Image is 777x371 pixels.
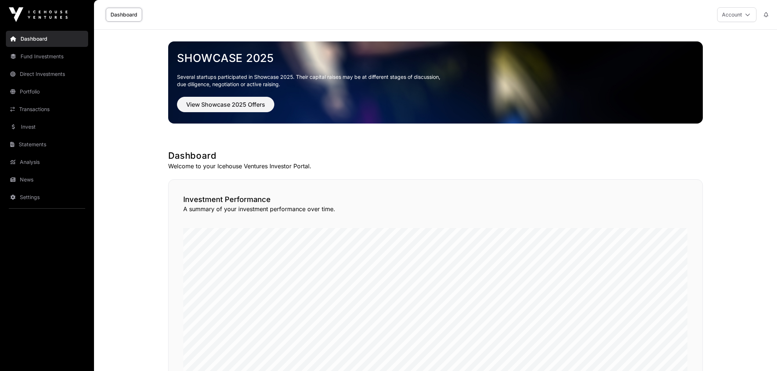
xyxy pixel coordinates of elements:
[183,205,688,213] p: A summary of your investment performance over time.
[6,31,88,47] a: Dashboard
[6,172,88,188] a: News
[177,73,694,88] p: Several startups participated in Showcase 2025. Their capital raises may be at different stages o...
[6,154,88,170] a: Analysis
[6,189,88,205] a: Settings
[6,119,88,135] a: Invest
[717,7,756,22] button: Account
[6,101,88,117] a: Transactions
[168,41,703,124] img: Showcase 2025
[6,136,88,153] a: Statements
[177,104,274,111] a: View Showcase 2025 Offers
[168,162,703,170] p: Welcome to your Icehouse Ventures Investor Portal.
[168,150,703,162] h1: Dashboard
[6,66,88,82] a: Direct Investments
[6,48,88,65] a: Fund Investments
[183,194,688,205] h2: Investment Performance
[186,100,265,109] span: View Showcase 2025 Offers
[177,97,274,112] button: View Showcase 2025 Offers
[6,84,88,100] a: Portfolio
[9,7,68,22] img: Icehouse Ventures Logo
[177,51,694,65] a: Showcase 2025
[106,8,142,22] a: Dashboard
